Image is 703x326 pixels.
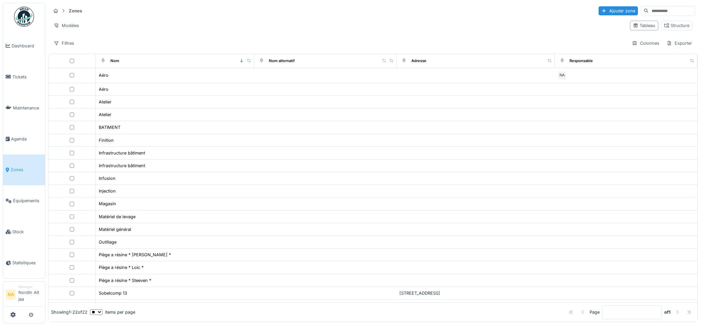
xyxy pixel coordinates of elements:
div: Aéro [99,86,108,92]
div: Injection [99,188,116,194]
div: Page [590,309,600,315]
div: Piège a résine * Loic * [99,264,143,271]
div: Sobelcomp 13 [99,290,127,296]
a: Agenda [3,123,45,154]
div: Magasin [99,201,116,207]
div: Finition [99,137,114,143]
div: Outillage [99,239,116,245]
div: Structure [664,22,689,29]
strong: Zones [66,8,85,14]
div: Exporter [664,38,695,48]
img: Badge_color-CXgf-gQk.svg [14,7,34,27]
div: Tableau [633,22,655,29]
span: Maintenance [13,105,42,111]
div: Modèles [51,21,82,30]
span: Dashboard [12,43,42,49]
a: Zones [3,154,45,186]
li: NA [6,290,16,300]
a: Équipements [3,185,45,216]
div: NA [558,71,567,80]
div: Responsable [570,58,593,64]
a: Tickets [3,61,45,92]
a: NA ManagerNordin Ait jaa [6,284,42,307]
span: Tickets [12,74,42,80]
div: Showing 1 - 22 of 22 [51,309,87,315]
div: Atelier [99,111,111,118]
span: Zones [11,167,42,173]
div: Infusion [99,175,115,182]
div: Piège a résine * Steeven * [99,277,151,284]
a: Stock [3,216,45,247]
div: items per page [90,309,135,315]
div: Nom [110,58,119,64]
li: Nordin Ait jaa [18,284,42,305]
div: Adresse [411,58,426,64]
span: Agenda [11,136,42,142]
span: Statistiques [12,260,42,266]
div: Matériel de levage [99,214,135,220]
div: Colonnes [629,38,662,48]
div: Infrastructure bâtiment [99,162,145,169]
strong: of 1 [664,309,671,315]
div: Atelier [99,99,111,105]
a: Dashboard [3,30,45,61]
a: Statistiques [3,247,45,278]
div: Piège a résine * [PERSON_NAME] * [99,252,171,258]
span: Stock [12,229,42,235]
div: Filtres [51,38,77,48]
div: BATIMENT [99,124,120,130]
div: Manager [18,284,42,289]
div: Aéro [99,72,108,78]
div: Infrastructure bâtiment [99,150,145,156]
span: Équipements [13,198,42,204]
div: [STREET_ADDRESS] [399,290,552,296]
div: Matériel général [99,226,131,233]
div: Nom alternatif [269,58,295,64]
div: Ajouter zone [599,6,638,15]
a: Maintenance [3,92,45,123]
